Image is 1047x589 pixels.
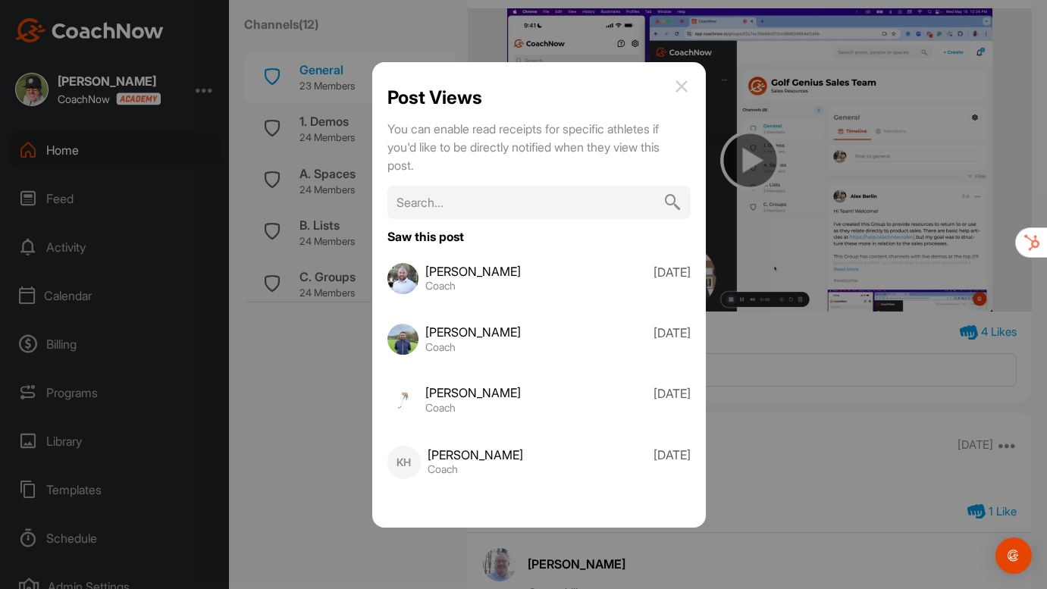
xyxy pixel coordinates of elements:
[425,341,521,353] p: Coach
[654,384,691,415] p: [DATE]
[428,449,523,461] h3: [PERSON_NAME]
[654,324,691,355] p: [DATE]
[428,463,523,475] p: Coach
[672,77,691,96] img: close
[425,280,521,292] p: Coach
[425,402,521,414] p: Coach
[387,446,421,479] div: KH
[425,387,521,399] h3: [PERSON_NAME]
[425,326,521,338] h3: [PERSON_NAME]
[654,263,691,294] p: [DATE]
[387,263,418,294] img: avatar
[995,537,1032,574] div: Open Intercom Messenger
[387,86,482,108] h1: Post Views
[387,230,691,243] div: Saw this post
[387,186,691,219] input: Search...
[425,265,521,277] h3: [PERSON_NAME]
[387,384,418,415] img: avatar
[387,120,660,174] div: You can enable read receipts for specific athletes if you'd like to be directly notified when the...
[387,324,418,355] img: avatar
[654,446,691,479] p: [DATE]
